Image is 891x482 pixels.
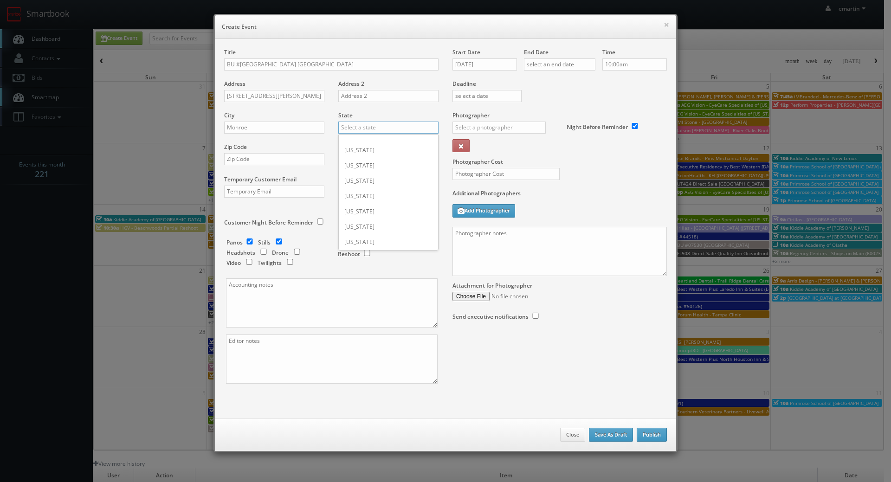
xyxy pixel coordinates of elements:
div: [US_STATE] [339,142,438,158]
label: Address [224,80,245,88]
input: select a date [452,58,517,71]
div: [US_STATE] [339,173,438,188]
input: Zip Code [224,153,324,165]
label: Additional Photographers [452,189,667,202]
label: Temporary Customer Email [224,175,297,183]
label: City [224,111,234,119]
button: × [664,21,669,28]
input: Title [224,58,439,71]
label: Photographer [452,111,490,119]
label: Night Before Reminder [567,123,628,131]
input: Photographer Cost [452,168,560,180]
div: [US_STATE] [339,250,438,265]
label: Deadline [445,80,674,88]
label: Panos [226,238,243,246]
label: Photographer Cost [445,158,674,166]
button: Save As Draft [589,428,633,442]
label: Video [226,259,241,267]
button: Close [560,428,585,442]
div: [US_STATE] [339,219,438,234]
label: Zip Code [224,143,247,151]
label: Send executive notifications [452,313,529,321]
h6: Create Event [222,22,669,32]
label: Attachment for Photographer [452,282,532,289]
input: select an end date [524,58,595,71]
label: Start Date [452,48,480,56]
label: Customer Night Before Reminder [224,219,313,226]
div: [US_STATE] [339,234,438,250]
input: Temporary Email [224,186,324,198]
label: Reshoot [338,250,360,258]
input: Select a state [338,122,439,134]
input: select a date [452,90,522,102]
label: State [338,111,353,119]
input: Select a photographer [452,122,546,134]
label: Time [602,48,615,56]
label: Address 2 [338,80,364,88]
div: [US_STATE] [339,204,438,219]
button: Publish [637,428,667,442]
button: Add Photographer [452,204,515,218]
input: City [224,122,324,134]
label: Title [224,48,236,56]
label: End Date [524,48,549,56]
label: Headshots [226,249,255,257]
label: Twilights [258,259,282,267]
input: Address [224,90,324,102]
div: [US_STATE] [339,158,438,173]
input: Address 2 [338,90,439,102]
label: Drone [272,249,289,257]
div: [US_STATE] [339,188,438,204]
label: Stills [258,238,271,246]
